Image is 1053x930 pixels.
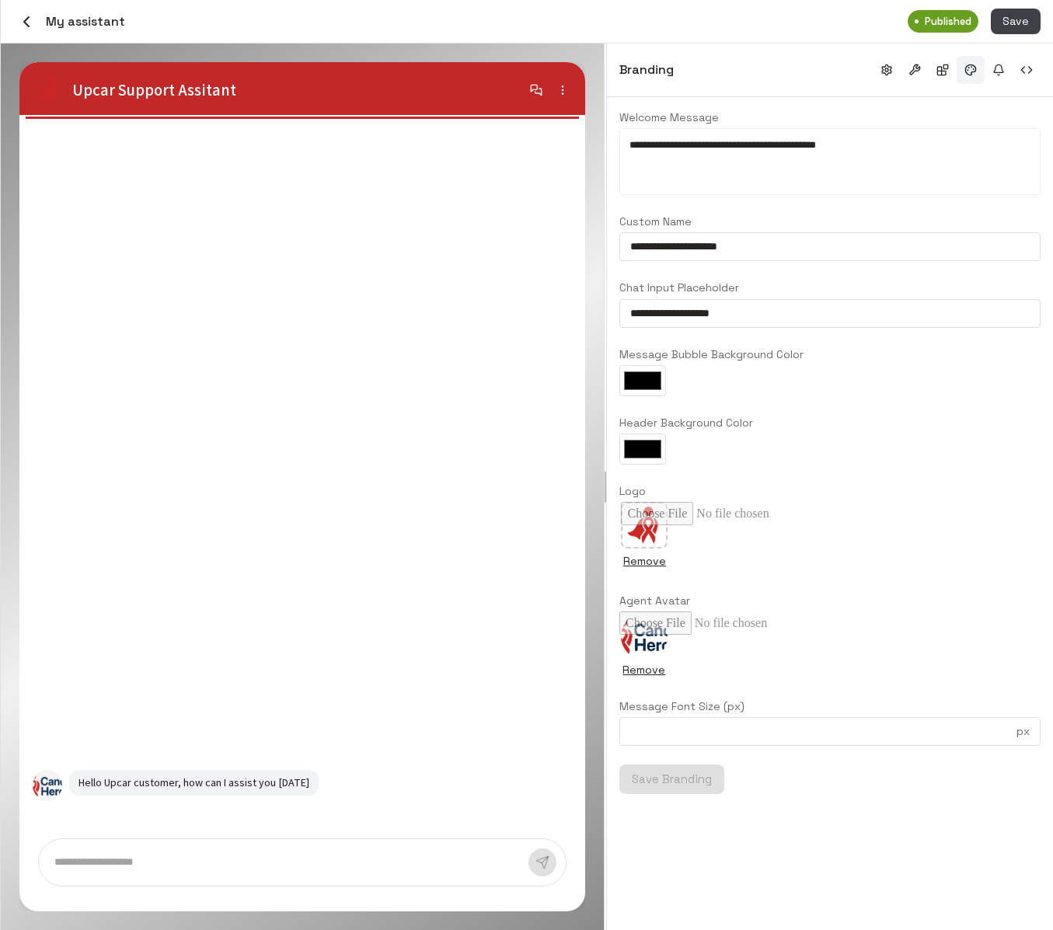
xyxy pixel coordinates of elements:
label: Chat Input Placeholder [619,280,1041,295]
img: Avatar preview [621,613,668,660]
label: Message Font Size (px) [619,698,1041,714]
button: Basic info [873,56,901,84]
label: Logo [619,483,1041,499]
label: Welcome Message [619,110,1041,125]
button: Tools [901,56,929,84]
button: Notifications [985,56,1013,84]
label: Header Background Color [619,415,1041,430]
label: Avatar preview [619,611,669,661]
button: Embed [1013,56,1041,84]
button: Remove [635,661,654,680]
button: Branding [957,56,985,84]
label: Message Bubble Background Color [619,347,1041,362]
label: Agent Avatar [619,593,1041,608]
p: px [1016,723,1030,740]
button: Remove [619,549,670,574]
button: Integrations [929,56,957,84]
h6: Branding [619,60,674,80]
p: Hello Upcar customer, how can I assist you [DATE] [78,775,309,791]
img: Logo preview [621,502,668,549]
label: Custom Name [619,214,1041,229]
p: Upcar Support Assitant [72,78,438,102]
